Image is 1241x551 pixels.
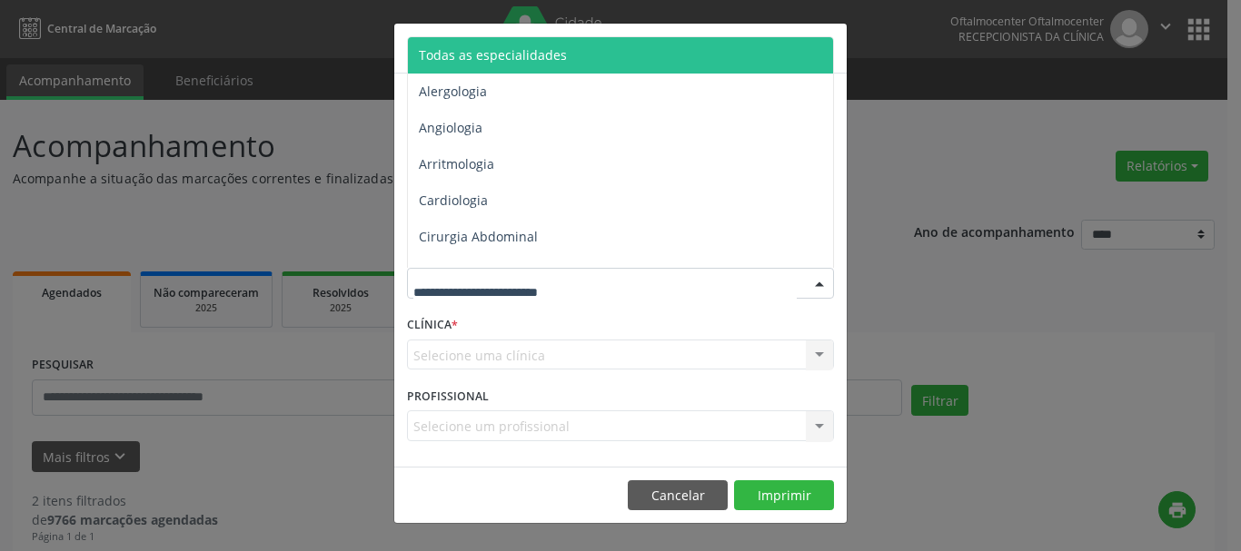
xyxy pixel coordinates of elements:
span: Cardiologia [419,192,488,209]
span: Angiologia [419,119,482,136]
span: Alergologia [419,83,487,100]
label: CLÍNICA [407,311,458,339]
h5: Relatório de agendamentos [407,36,615,60]
label: PROFISSIONAL [407,382,489,410]
button: Cancelar [628,480,728,511]
button: Close [810,24,847,68]
span: Arritmologia [419,155,494,172]
span: Todas as especialidades [419,46,567,64]
span: Cirurgia Abdominal [419,228,538,245]
span: Cirurgia Bariatrica [419,264,531,281]
button: Imprimir [734,480,834,511]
